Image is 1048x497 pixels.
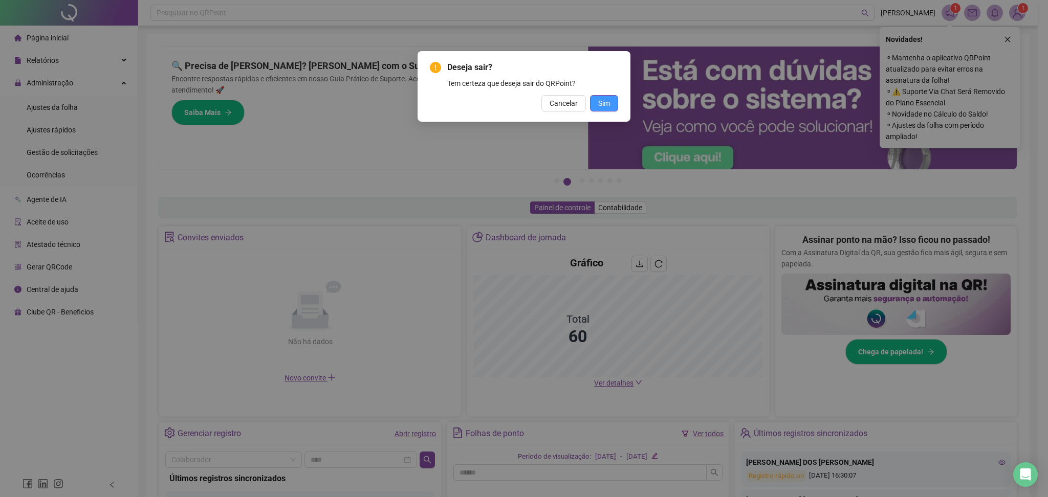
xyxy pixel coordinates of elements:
span: Deseja sair? [447,61,618,74]
button: Cancelar [541,95,586,111]
div: Tem certeza que deseja sair do QRPoint? [447,78,618,89]
div: Open Intercom Messenger [1013,462,1038,487]
span: Cancelar [550,98,578,109]
span: exclamation-circle [430,62,441,73]
button: Sim [590,95,618,111]
span: Sim [598,98,610,109]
